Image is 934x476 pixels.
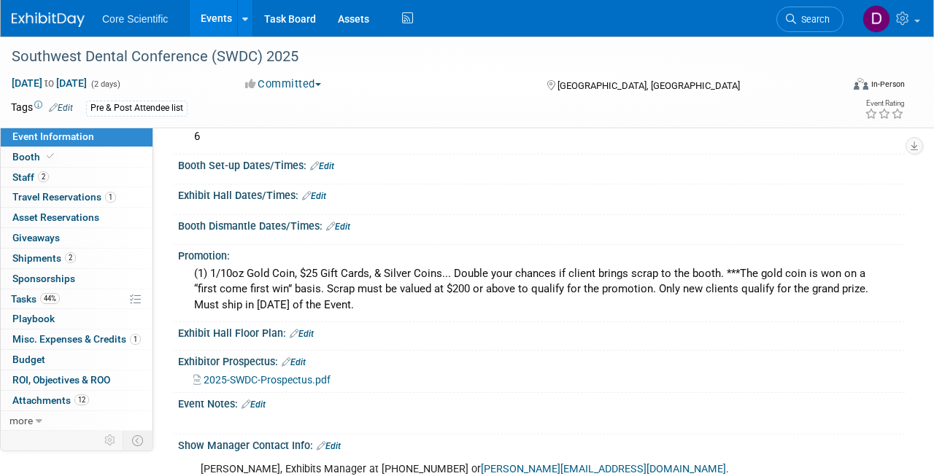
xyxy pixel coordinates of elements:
a: [PERSON_NAME][EMAIL_ADDRESS][DOMAIN_NAME] [481,463,726,475]
span: [GEOGRAPHIC_DATA], [GEOGRAPHIC_DATA] [557,80,740,91]
td: Tags [11,100,73,117]
a: Shipments2 [1,249,153,268]
a: more [1,411,153,431]
div: Exhibit Hall Floor Plan: [178,322,905,341]
a: Edit [282,357,306,367]
a: Attachments12 [1,391,153,410]
span: Tasks [11,293,60,305]
div: Show Manager Contact Info: [178,434,905,453]
a: Event Information [1,127,153,147]
span: 44% [40,293,60,304]
span: Search [796,14,830,25]
div: Booth Set-up Dates/Times: [178,155,905,173]
span: to [42,77,56,89]
div: 6 [189,125,894,148]
span: Core Scientific [102,13,168,25]
div: (1) 1/10oz Gold Coin, $25 Gift Cards, & Silver Coins... Double your chances if client brings scra... [189,262,894,316]
a: Edit [310,161,334,171]
span: Booth [12,151,57,163]
span: ROI, Objectives & ROO [12,374,110,386]
span: Travel Reservations [12,191,116,203]
span: Shipments [12,252,76,264]
a: 2025-SWDC-Prospectus.pdf [193,374,331,386]
a: Tasks44% [1,289,153,309]
img: Dan Boro [862,5,890,33]
a: Giveaways [1,228,153,248]
div: Pre & Post Attendee list [86,101,188,116]
a: Edit [302,191,326,201]
i: Booth reservation complete [47,152,54,160]
a: Edit [242,399,266,410]
img: Format-Inperson.png [854,78,868,90]
div: Event Notes: [178,393,905,412]
a: ROI, Objectives & ROO [1,370,153,390]
span: Misc. Expenses & Credits [12,333,141,345]
div: Exhibit Hall Dates/Times: [178,184,905,203]
span: (2 days) [90,79,120,89]
td: Personalize Event Tab Strip [98,431,123,450]
span: [DATE] [DATE] [11,77,88,90]
a: Sponsorships [1,269,153,289]
div: Southwest Dental Conference (SWDC) 2025 [7,44,828,70]
img: ExhibitDay [12,12,85,27]
a: Edit [290,329,314,339]
a: Edit [49,103,73,113]
span: 1 [105,192,116,203]
span: more [9,415,33,426]
div: Exhibitor Prospectus: [178,351,905,370]
span: Event Information [12,130,94,142]
span: Playbook [12,313,55,324]
a: Travel Reservations1 [1,187,153,207]
span: Budget [12,354,45,365]
a: Asset Reservations [1,208,153,227]
span: 2025-SWDC-Prospectus.pdf [204,374,331,386]
span: Giveaways [12,232,60,243]
div: Event Format [774,76,905,98]
span: Attachments [12,394,89,406]
div: In-Person [871,79,905,90]
td: Toggle Event Tabs [123,431,153,450]
div: Event Rating [865,100,904,107]
button: Committed [240,77,327,92]
div: Promotion: [178,245,905,263]
a: Staff2 [1,168,153,187]
a: Playbook [1,309,153,329]
a: Edit [326,222,350,232]
a: Booth [1,147,153,167]
span: 2 [38,171,49,182]
span: Sponsorships [12,273,75,284]
span: Asset Reservations [12,211,99,223]
a: Edit [317,441,341,451]
a: Misc. Expenses & Credits1 [1,329,153,349]
span: 12 [74,394,89,405]
div: Booth Dismantle Dates/Times: [178,215,905,234]
a: Budget [1,350,153,370]
span: Staff [12,171,49,183]
span: 1 [130,334,141,345]
span: 2 [65,252,76,263]
a: Search [776,7,844,32]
